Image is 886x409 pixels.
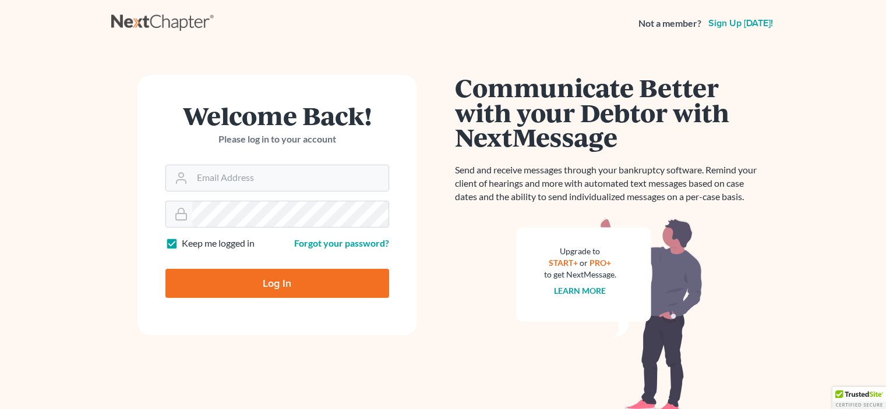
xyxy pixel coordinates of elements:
a: Sign up [DATE]! [706,19,775,28]
span: or [580,258,588,268]
div: to get NextMessage. [544,269,616,280]
strong: Not a member? [638,17,701,30]
p: Please log in to your account [165,133,389,146]
h1: Welcome Back! [165,103,389,128]
a: START+ [549,258,578,268]
input: Log In [165,269,389,298]
a: Learn more [554,286,606,296]
label: Keep me logged in [182,237,255,250]
a: PRO+ [590,258,611,268]
a: Forgot your password? [294,237,389,248]
p: Send and receive messages through your bankruptcy software. Remind your client of hearings and mo... [455,163,764,204]
h1: Communicate Better with your Debtor with NextMessage [455,75,764,150]
div: Upgrade to [544,246,616,257]
div: TrustedSite Certified [832,387,886,409]
input: Email Address [192,165,389,191]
